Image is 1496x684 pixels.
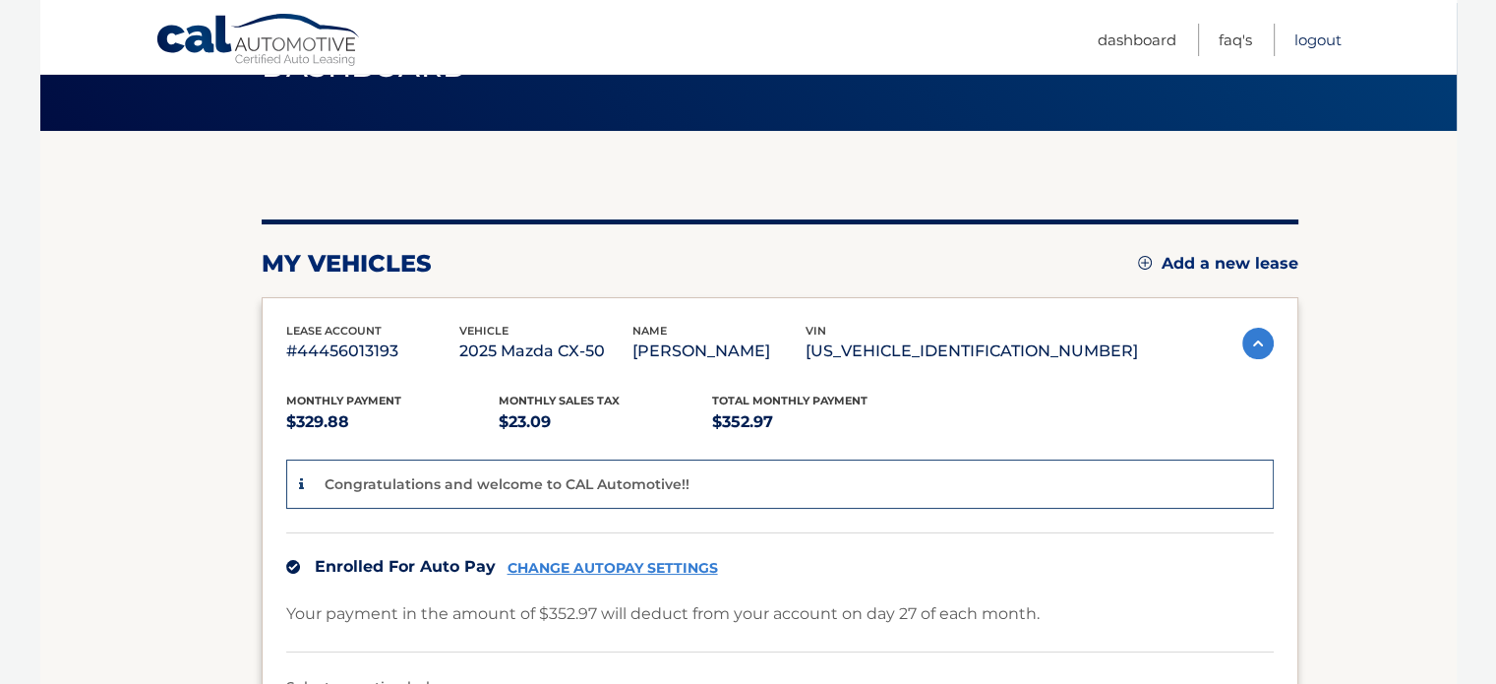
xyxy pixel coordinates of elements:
span: Total Monthly Payment [712,394,868,407]
span: lease account [286,324,382,338]
span: Monthly Payment [286,394,401,407]
a: Cal Automotive [155,13,362,70]
p: $23.09 [499,408,712,436]
a: Dashboard [1098,24,1176,56]
img: accordion-active.svg [1242,328,1274,359]
p: Congratulations and welcome to CAL Automotive!! [325,475,689,493]
span: Monthly sales Tax [499,394,620,407]
a: Logout [1294,24,1342,56]
span: Enrolled For Auto Pay [315,557,496,576]
p: 2025 Mazda CX-50 [459,338,632,365]
span: name [632,324,667,338]
p: $329.88 [286,408,500,436]
h2: my vehicles [262,249,432,279]
p: #44456013193 [286,338,459,365]
p: [PERSON_NAME] [632,338,806,365]
img: add.svg [1138,256,1152,270]
a: Add a new lease [1138,254,1298,274]
p: Your payment in the amount of $352.97 will deduct from your account on day 27 of each month. [286,600,1040,628]
p: [US_VEHICLE_IDENTIFICATION_NUMBER] [806,338,1138,365]
a: CHANGE AUTOPAY SETTINGS [508,560,718,577]
p: $352.97 [712,408,926,436]
span: vehicle [459,324,509,338]
a: FAQ's [1219,24,1252,56]
img: check.svg [286,560,300,574]
span: vin [806,324,826,338]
